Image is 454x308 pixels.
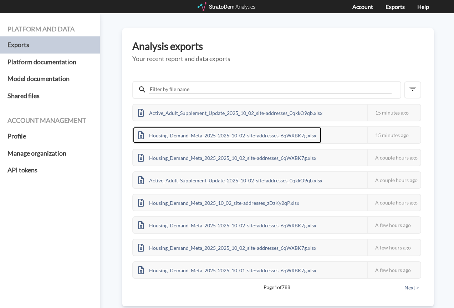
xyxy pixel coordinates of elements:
div: Housing_Demand_Meta_2025_2025_10_01_site-addresses_6qWXBK7g.xlsx [133,262,321,278]
h4: Platform and data [7,26,92,33]
input: Filter by file name [149,85,392,94]
a: Exports [7,36,92,54]
a: Housing_Demand_Meta_2025_2025_10_02_site-addresses_6qWXBK7g.xlsx [133,154,321,160]
span: Page 1 of 788 [157,284,396,291]
div: A couple hours ago [367,195,420,211]
a: Housing_Demand_Meta_2025_10_02_site-addresses_zDzKy2qP.xlsx [133,199,304,205]
a: Model documentation [7,70,92,87]
div: Active_Adult_Supplement_Update_2025_10_02_site-addresses_0qkkO9qb.xlsx [133,105,327,121]
div: A few hours ago [367,217,420,233]
a: Shared files [7,87,92,105]
div: Housing_Demand_Meta_2025_2025_10_02_site-addresses_6qWXBK7g.xlsx [133,127,321,143]
div: Housing_Demand_Meta_2025_2025_10_02_site-addresses_6qWXBK7g.xlsx [133,217,321,233]
div: A couple hours ago [367,150,420,166]
a: Manage organization [7,145,92,162]
a: Profile [7,128,92,145]
a: Exports [386,3,405,10]
h3: Analysis exports [132,41,424,52]
a: Platform documentation [7,54,92,71]
div: A few hours ago [367,239,420,256]
div: A couple hours ago [367,172,420,188]
div: 15 minutes ago [367,105,420,121]
div: Active_Adult_Supplement_Update_2025_10_02_site-addresses_0qkkO9qb.xlsx [133,172,327,188]
h5: Your recent report and data exports [132,55,424,62]
h4: Account management [7,117,92,124]
div: 15 minutes ago [367,127,420,143]
a: Housing_Demand_Meta_2025_2025_10_02_site-addresses_6qWXBK7g.xlsx [133,131,321,137]
a: Housing_Demand_Meta_2025_2025_10_02_site-addresses_6qWXBK7g.xlsx [133,244,321,250]
div: A few hours ago [367,262,420,278]
a: API tokens [7,162,92,179]
div: Housing_Demand_Meta_2025_2025_10_02_site-addresses_6qWXBK7g.xlsx [133,239,321,256]
div: Housing_Demand_Meta_2025_10_02_site-addresses_zDzKy2qP.xlsx [133,195,304,211]
a: Housing_Demand_Meta_2025_2025_10_01_site-addresses_6qWXBK7g.xlsx [133,266,321,272]
div: Housing_Demand_Meta_2025_2025_10_02_site-addresses_6qWXBK7g.xlsx [133,150,321,166]
a: Active_Adult_Supplement_Update_2025_10_02_site-addresses_0qkkO9qb.xlsx [133,109,327,115]
button: Next > [402,284,421,292]
a: Account [352,3,373,10]
a: Help [417,3,429,10]
a: Active_Adult_Supplement_Update_2025_10_02_site-addresses_0qkkO9qb.xlsx [133,176,327,182]
a: Housing_Demand_Meta_2025_2025_10_02_site-addresses_6qWXBK7g.xlsx [133,221,321,227]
